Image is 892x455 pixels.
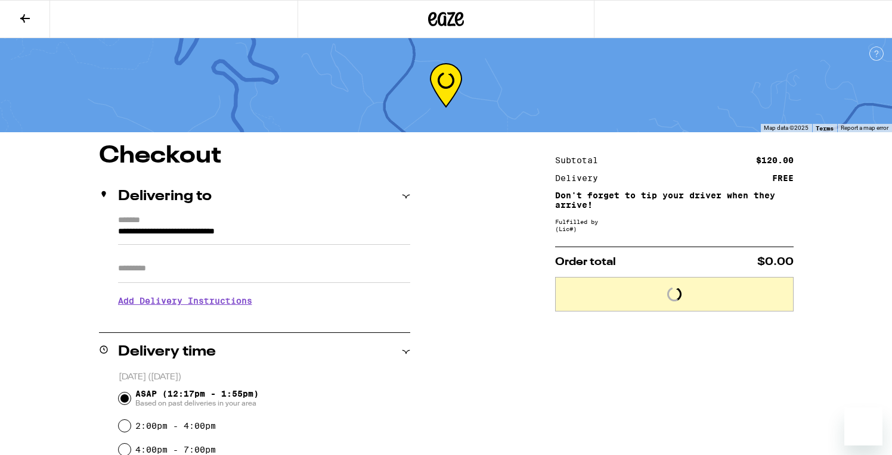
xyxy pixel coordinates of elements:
[135,398,259,408] span: Based on past deliveries in your area
[3,117,42,132] a: Open this area in Google Maps (opens a new window)
[816,124,834,132] a: Terms
[555,174,606,182] div: Delivery
[555,218,794,232] div: Fulfilled by (Lic# )
[841,124,888,131] a: Report a map error
[135,389,259,408] span: ASAP (12:17pm - 1:55pm)
[135,421,216,431] label: 2:00pm - 4:00pm
[555,191,794,210] p: Don't forget to tip your driver when they arrive!
[118,314,410,324] p: We'll contact you at [PHONE_NUMBER] when we arrive
[844,407,882,445] iframe: Button to launch messaging window
[764,124,809,131] span: Map data ©2025
[118,189,212,204] h2: Delivering to
[3,117,42,132] img: Google
[756,156,794,164] div: $120.00
[555,156,606,164] div: Subtotal
[555,257,616,267] span: Order total
[757,257,794,267] span: $0.00
[135,445,216,454] label: 4:00pm - 7:00pm
[118,287,410,314] h3: Add Delivery Instructions
[118,345,216,359] h2: Delivery time
[772,174,794,182] div: FREE
[119,372,410,383] p: [DATE] ([DATE])
[99,144,410,168] h1: Checkout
